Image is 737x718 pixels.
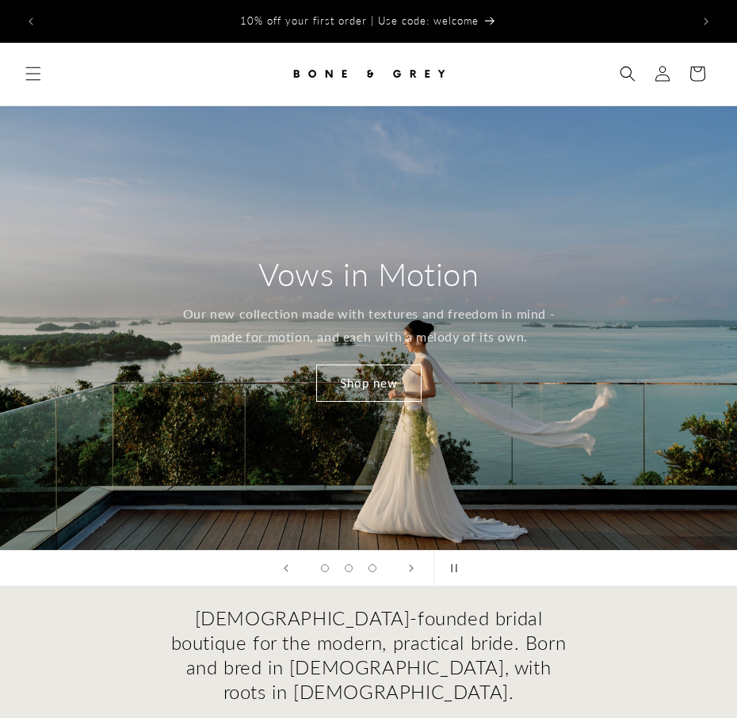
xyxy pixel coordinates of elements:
[433,551,468,586] button: Pause slideshow
[394,551,429,586] button: Next slide
[289,56,448,91] img: Bone and Grey Bridal
[170,605,567,705] h2: [DEMOGRAPHIC_DATA]-founded bridal boutique for the modern, practical bride. Born and bred in [DEM...
[610,56,645,91] summary: Search
[284,51,454,97] a: Bone and Grey Bridal
[316,365,422,402] a: Shop new
[337,556,361,580] button: Load slide 2 of 3
[181,303,557,349] p: Our new collection made with textures and freedom in mind - made for motion, and each with a melo...
[240,14,479,27] span: 10% off your first order | Use code: welcome
[13,4,48,39] button: Previous announcement
[361,556,384,580] button: Load slide 3 of 3
[313,556,337,580] button: Load slide 1 of 3
[269,551,304,586] button: Previous slide
[258,254,479,295] h2: Vows in Motion
[689,4,724,39] button: Next announcement
[16,56,51,91] summary: Menu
